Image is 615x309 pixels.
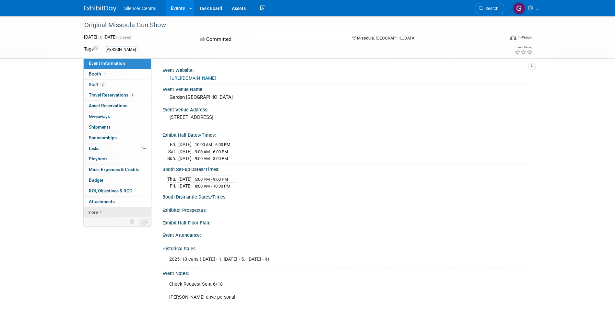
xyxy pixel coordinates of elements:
[84,90,151,100] a: Travel Reservations1
[195,184,230,189] span: 8:00 AM - 10:00 PM
[178,176,192,183] td: [DATE]
[162,105,531,113] div: Event Venue Address:
[89,82,105,87] span: Staff
[162,218,531,226] div: Exhibit Hall Floor Plan:
[178,183,192,189] td: [DATE]
[84,122,151,132] a: Shipments
[89,124,111,130] span: Shipments
[195,149,228,154] span: 9:00 AM - 6:00 PM
[89,103,127,108] span: Asset Reservations
[89,135,117,140] span: Sponsorships
[198,34,342,45] div: Committed
[84,111,151,122] a: Giveaways
[84,101,151,111] a: Asset Reservations
[475,3,504,14] a: Search
[517,35,533,40] div: In-Person
[167,155,178,162] td: Sun.
[513,2,525,15] img: Griffin Brown
[84,154,151,164] a: Playbook
[84,197,151,207] a: Attachments
[89,188,132,193] span: ROI, Objectives & ROO
[84,143,151,154] a: Tasks
[165,278,459,304] div: Check Request Sent 6/18 [PERSON_NAME] drive personal
[178,155,192,162] td: [DATE]
[89,92,135,97] span: Travel Reservations
[84,175,151,186] a: Budget
[104,72,107,75] i: Booth reservation complete
[195,177,228,182] span: 5:00 PM - 9:00 PM
[88,146,100,151] span: Tasks
[89,71,109,76] span: Booth
[84,69,151,79] a: Booth
[167,176,178,183] td: Thu.
[167,148,178,155] td: Sat.
[97,34,103,40] span: to
[88,210,98,215] span: more
[84,133,151,143] a: Sponsorships
[89,114,110,119] span: Giveaways
[162,165,531,173] div: Booth Set-up Dates/Times:
[515,46,532,49] div: Event Rating
[178,141,192,148] td: [DATE]
[84,6,116,12] img: ExhibitDay
[357,36,415,40] span: Missoula, [GEOGRAPHIC_DATA]
[162,269,531,277] div: Event Notes:
[89,61,125,66] span: Event Information
[162,192,531,200] div: Booth Dismantle Dates/Times:
[82,19,495,31] div: Original Missoula Gun Show
[84,80,151,90] a: Staff2
[178,148,192,155] td: [DATE]
[127,218,138,226] td: Personalize Event Tab Strip
[195,142,230,147] span: 10:00 AM - 6:00 PM
[130,93,135,97] span: 1
[84,186,151,196] a: ROI, Objectives & ROO
[167,183,178,189] td: Fri.
[100,82,105,87] span: 2
[162,230,531,238] div: Event Attendance:
[89,199,115,204] span: Attachments
[118,35,131,40] span: (3 days)
[483,6,498,11] span: Search
[84,165,151,175] a: Misc. Expenses & Credits
[195,156,228,161] span: 9:00 AM - 3:00 PM
[162,244,531,252] div: Historical Sales:
[165,253,459,266] div: 2025: 10 cans ([DATE] - 1, [DATE] - 5, [DATE] - 4)
[510,35,516,40] img: Format-Inperson.png
[89,167,139,172] span: Misc. Expenses & Credits
[84,34,117,40] span: [DATE] [DATE]
[170,114,309,120] pre: [STREET_ADDRESS]
[162,85,531,93] div: Event Venue Name:
[89,156,108,161] span: Playbook
[162,65,531,74] div: Event Website:
[162,130,531,138] div: Exhibit Hall Dates/Times:
[466,34,533,43] div: Event Format
[89,177,103,183] span: Budget
[170,75,216,81] a: [URL][DOMAIN_NAME]
[84,58,151,69] a: Event Information
[162,205,531,213] div: Exhibitor Prospectus:
[138,218,151,226] td: Toggle Event Tabs
[84,46,98,53] td: Tags
[167,141,178,148] td: Fri.
[124,6,157,11] span: Silencer Central
[167,92,526,102] div: Garden [GEOGRAPHIC_DATA]
[84,207,151,218] a: more
[104,46,138,53] div: [PERSON_NAME]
